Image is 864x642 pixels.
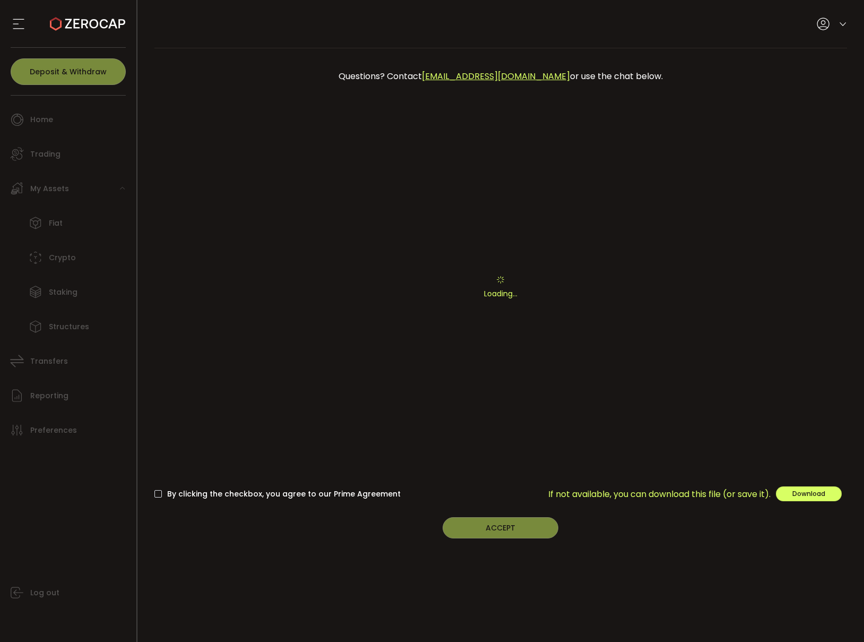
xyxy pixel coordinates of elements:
button: ACCEPT [443,517,558,538]
a: [EMAIL_ADDRESS][DOMAIN_NAME] [422,70,570,82]
span: By clicking the checkbox, you agree to our Prime Agreement [162,489,401,499]
button: Deposit & Withdraw [11,58,126,85]
span: Home [30,112,53,127]
span: Transfers [30,354,68,369]
span: Download [792,489,825,498]
span: Structures [49,319,89,335]
span: Fiat [49,216,63,231]
span: ACCEPT [486,523,515,533]
span: Trading [30,147,61,162]
span: Preferences [30,423,77,438]
button: Download [776,486,842,501]
p: Loading... [154,288,848,299]
span: If not available, you can download this file (or save it). [548,487,771,501]
div: Questions? Contact or use the chat below. [160,64,842,88]
span: Log out [30,585,59,601]
span: My Assets [30,181,69,196]
span: Crypto [49,250,76,266]
span: Staking [49,285,77,300]
span: Reporting [30,388,68,404]
span: Deposit & Withdraw [30,68,107,75]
